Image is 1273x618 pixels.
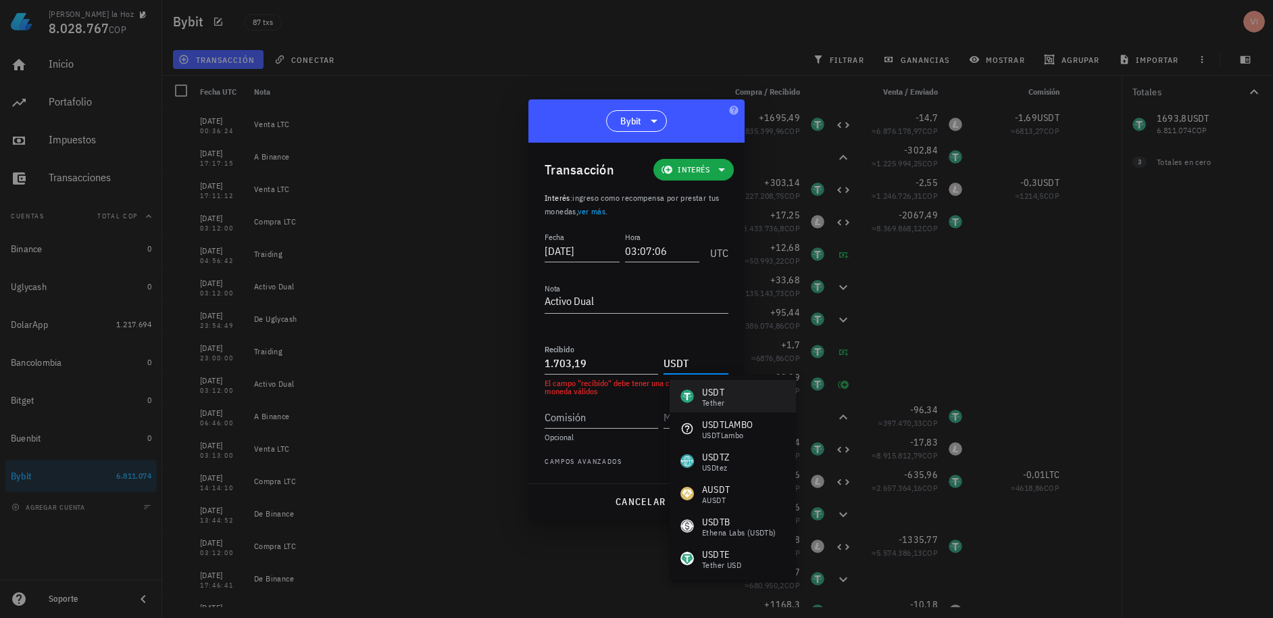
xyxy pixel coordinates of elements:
[680,389,694,403] div: USDT-icon
[702,431,753,439] div: USDTLambo
[702,399,724,407] div: Tether
[545,456,622,470] span: Campos avanzados
[545,283,560,293] label: Nota
[702,515,776,529] div: USDTB
[545,159,614,181] div: Transacción
[702,496,730,504] div: aUSDT
[705,232,728,266] div: UTC
[545,193,570,203] span: Interés
[545,344,574,354] label: Recibido
[545,433,728,442] div: Opcional
[578,206,605,216] a: ver más
[702,529,776,537] div: Ethena Labs (USDTb)
[615,496,666,508] span: cancelar
[620,114,641,128] span: Bybit
[678,163,709,176] span: Interés
[702,483,730,496] div: AUSDT
[702,418,753,431] div: USDTLAMBO
[545,232,564,242] label: Fecha
[609,490,671,514] button: cancelar
[702,450,729,464] div: USDTZ
[680,552,694,565] div: USDTE-icon
[545,191,728,218] p: :
[680,454,694,468] div: USDTZ-icon
[625,232,641,242] label: Hora
[545,193,720,216] span: ingreso como recompensa por prestar tus monedas, .
[680,487,694,500] div: AUSDT-icon
[702,548,741,561] div: USDTE
[702,561,741,569] div: Tether USD
[545,379,728,396] div: El campo "recibido" debe tener una cantidad y moneda válidos
[664,352,726,374] input: Moneda
[702,464,729,472] div: USDtez
[702,385,724,399] div: USDT
[680,519,694,533] div: USDTB-icon
[664,406,726,428] input: Moneda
